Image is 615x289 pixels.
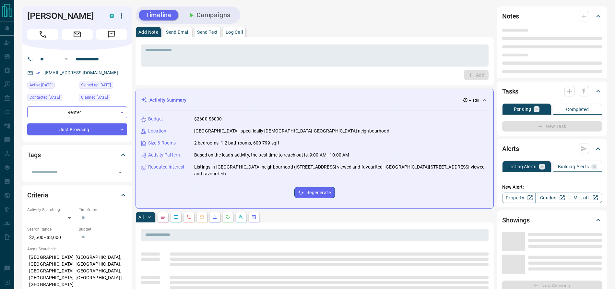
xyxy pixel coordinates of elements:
[173,215,179,220] svg: Lead Browsing Activity
[502,8,602,24] div: Notes
[148,116,163,122] p: Budget
[79,207,127,213] p: Timeframe:
[194,140,279,146] p: 2 bedrooms, 1-2 bathrooms, 600-799 sqft
[27,207,76,213] p: Actively Searching:
[27,94,76,103] div: Thu Oct 09 2025
[27,190,48,200] h2: Criteria
[45,70,118,75] a: [EMAIL_ADDRESS][DOMAIN_NAME]
[199,215,205,220] svg: Emails
[502,86,518,96] h2: Tasks
[110,14,114,18] div: condos.ca
[181,10,237,20] button: Campaigns
[502,184,602,191] p: New Alert:
[27,11,100,21] h1: [PERSON_NAME]
[514,107,531,111] p: Pending
[27,82,76,91] div: Thu Oct 09 2025
[160,215,166,220] svg: Notes
[62,55,70,63] button: Open
[197,30,218,34] p: Send Text
[251,215,256,220] svg: Agent Actions
[27,246,127,252] p: Areas Searched:
[294,187,335,198] button: Regenerate
[141,94,488,106] div: Activity Summary-- ago
[148,164,184,170] p: Repeated Interest
[566,107,589,112] p: Completed
[79,94,127,103] div: Thu Oct 09 2025
[502,215,530,225] h2: Showings
[225,215,231,220] svg: Requests
[116,168,125,177] button: Open
[194,116,222,122] p: $2600-$3000
[96,29,127,40] span: Message
[27,106,127,118] div: Renter
[166,30,189,34] p: Send Email
[558,164,589,169] p: Building Alerts
[502,193,536,203] a: Property
[194,164,488,177] p: Listings in [GEOGRAPHIC_DATA] neighbourhood ([STREET_ADDRESS] viewed and favourited, [GEOGRAPHIC_...
[148,152,180,158] p: Activity Pattern
[238,215,243,220] svg: Opportunities
[226,30,243,34] p: Log Call
[138,215,144,220] p: All
[194,152,349,158] p: Based on the lead's activity, the best time to reach out is: 9:00 AM - 10:00 AM
[535,193,569,203] a: Condos
[79,226,127,232] p: Budget:
[186,215,192,220] svg: Calls
[469,97,479,103] p: -- ago
[27,150,41,160] h2: Tags
[502,11,519,21] h2: Notes
[502,141,602,157] div: Alerts
[30,94,60,101] span: Contacted [DATE]
[36,71,40,75] svg: Email Verified
[81,94,108,101] span: Claimed [DATE]
[27,123,127,135] div: Just Browsing
[27,232,76,243] p: $2,600 - $3,000
[79,82,127,91] div: Thu Oct 09 2025
[30,82,53,88] span: Active [DATE]
[138,30,158,34] p: Add Note
[502,144,519,154] h2: Alerts
[508,164,537,169] p: Listing Alerts
[27,147,127,163] div: Tags
[27,226,76,232] p: Search Range:
[81,82,111,88] span: Signed up [DATE]
[194,128,389,134] p: [GEOGRAPHIC_DATA], specifically [DEMOGRAPHIC_DATA][GEOGRAPHIC_DATA] neighbourhood
[569,193,602,203] a: Mr.Loft
[212,215,218,220] svg: Listing Alerts
[27,187,127,203] div: Criteria
[502,212,602,228] div: Showings
[139,10,178,20] button: Timeline
[149,97,186,104] p: Activity Summary
[27,29,58,40] span: Call
[62,29,93,40] span: Email
[148,140,176,146] p: Size & Rooms
[148,128,166,134] p: Location
[502,83,602,99] div: Tasks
